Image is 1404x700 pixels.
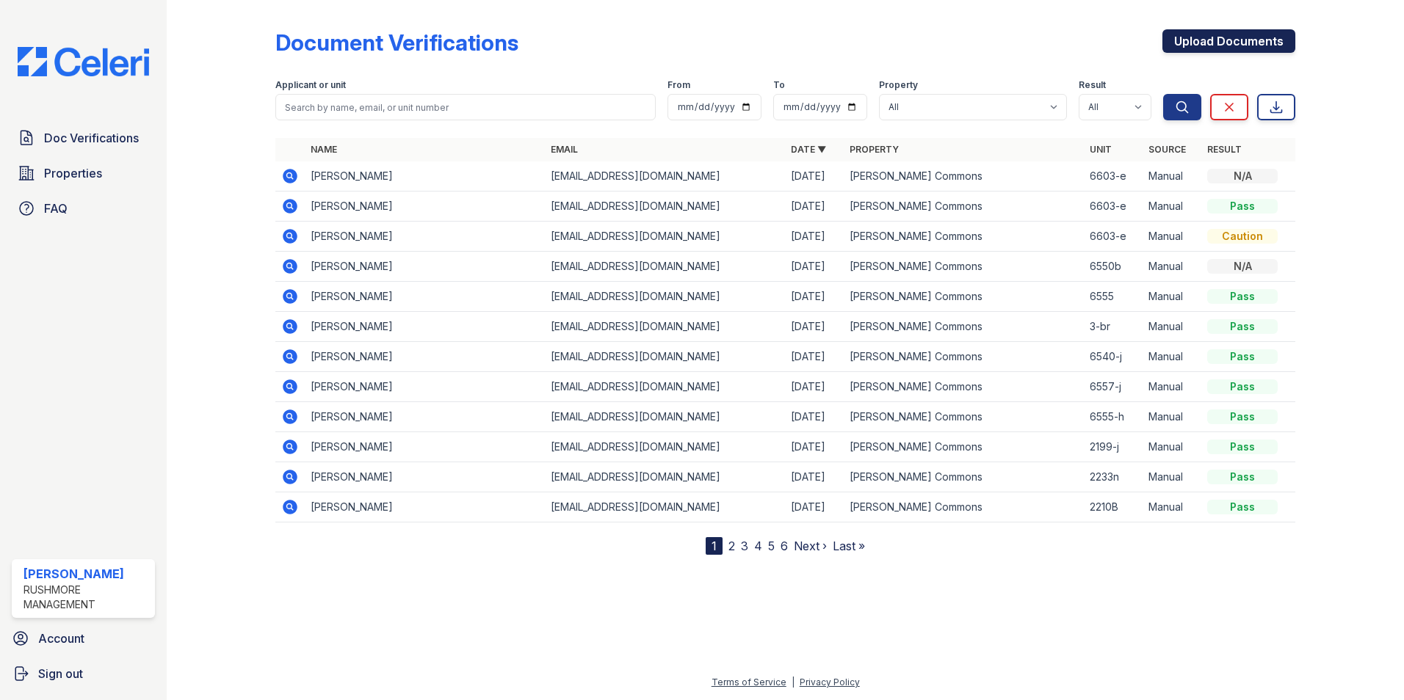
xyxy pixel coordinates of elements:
[545,432,785,462] td: [EMAIL_ADDRESS][DOMAIN_NAME]
[1207,319,1278,334] div: Pass
[305,312,545,342] td: [PERSON_NAME]
[1143,432,1201,462] td: Manual
[38,665,83,682] span: Sign out
[1207,349,1278,364] div: Pass
[785,312,844,342] td: [DATE]
[545,312,785,342] td: [EMAIL_ADDRESS][DOMAIN_NAME]
[785,222,844,252] td: [DATE]
[545,342,785,372] td: [EMAIL_ADDRESS][DOMAIN_NAME]
[785,342,844,372] td: [DATE]
[1207,199,1278,214] div: Pass
[1084,492,1143,522] td: 2210B
[1084,222,1143,252] td: 6603-e
[800,677,860,688] a: Privacy Policy
[1207,169,1278,183] div: N/A
[44,200,68,217] span: FAQ
[1084,252,1143,282] td: 6550b
[1143,372,1201,402] td: Manual
[305,282,545,312] td: [PERSON_NAME]
[305,372,545,402] td: [PERSON_NAME]
[6,624,161,653] a: Account
[844,492,1084,522] td: [PERSON_NAME] Commons
[794,539,827,553] a: Next ›
[38,630,84,647] span: Account
[6,659,161,688] a: Sign out
[275,29,518,56] div: Document Verifications
[1084,432,1143,462] td: 2199-j
[1143,252,1201,282] td: Manual
[1207,229,1278,244] div: Caution
[1148,144,1186,155] a: Source
[667,79,690,91] label: From
[12,194,155,223] a: FAQ
[844,282,1084,312] td: [PERSON_NAME] Commons
[545,161,785,192] td: [EMAIL_ADDRESS][DOMAIN_NAME]
[545,462,785,492] td: [EMAIL_ADDRESS][DOMAIN_NAME]
[545,282,785,312] td: [EMAIL_ADDRESS][DOMAIN_NAME]
[785,282,844,312] td: [DATE]
[785,432,844,462] td: [DATE]
[1084,312,1143,342] td: 3-br
[311,144,337,155] a: Name
[545,252,785,282] td: [EMAIL_ADDRESS][DOMAIN_NAME]
[781,539,788,553] a: 6
[785,252,844,282] td: [DATE]
[844,432,1084,462] td: [PERSON_NAME] Commons
[728,539,735,553] a: 2
[754,539,762,553] a: 4
[1162,29,1295,53] a: Upload Documents
[1207,379,1278,394] div: Pass
[545,492,785,522] td: [EMAIL_ADDRESS][DOMAIN_NAME]
[785,161,844,192] td: [DATE]
[275,94,656,120] input: Search by name, email, or unit number
[785,462,844,492] td: [DATE]
[44,129,139,147] span: Doc Verifications
[23,565,149,583] div: [PERSON_NAME]
[850,144,899,155] a: Property
[1207,440,1278,454] div: Pass
[1084,282,1143,312] td: 6555
[844,312,1084,342] td: [PERSON_NAME] Commons
[1207,409,1278,424] div: Pass
[833,539,865,553] a: Last »
[785,402,844,432] td: [DATE]
[1084,462,1143,492] td: 2233n
[1143,402,1201,432] td: Manual
[1090,144,1112,155] a: Unit
[305,222,545,252] td: [PERSON_NAME]
[844,342,1084,372] td: [PERSON_NAME] Commons
[1084,192,1143,222] td: 6603-e
[1084,161,1143,192] td: 6603-e
[1207,144,1242,155] a: Result
[551,144,578,155] a: Email
[1143,222,1201,252] td: Manual
[792,677,795,688] div: |
[844,462,1084,492] td: [PERSON_NAME] Commons
[706,537,723,555] div: 1
[545,222,785,252] td: [EMAIL_ADDRESS][DOMAIN_NAME]
[305,402,545,432] td: [PERSON_NAME]
[545,402,785,432] td: [EMAIL_ADDRESS][DOMAIN_NAME]
[305,342,545,372] td: [PERSON_NAME]
[785,372,844,402] td: [DATE]
[1143,192,1201,222] td: Manual
[1079,79,1106,91] label: Result
[844,222,1084,252] td: [PERSON_NAME] Commons
[12,123,155,153] a: Doc Verifications
[44,164,102,182] span: Properties
[844,252,1084,282] td: [PERSON_NAME] Commons
[1207,259,1278,274] div: N/A
[545,192,785,222] td: [EMAIL_ADDRESS][DOMAIN_NAME]
[844,192,1084,222] td: [PERSON_NAME] Commons
[1143,161,1201,192] td: Manual
[305,192,545,222] td: [PERSON_NAME]
[879,79,918,91] label: Property
[305,432,545,462] td: [PERSON_NAME]
[305,252,545,282] td: [PERSON_NAME]
[1207,500,1278,514] div: Pass
[844,161,1084,192] td: [PERSON_NAME] Commons
[6,47,161,76] img: CE_Logo_Blue-a8612792a0a2168367f1c8372b55b34899dd931a85d93a1a3d3e32e68fde9ad4.png
[1084,402,1143,432] td: 6555-h
[1143,312,1201,342] td: Manual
